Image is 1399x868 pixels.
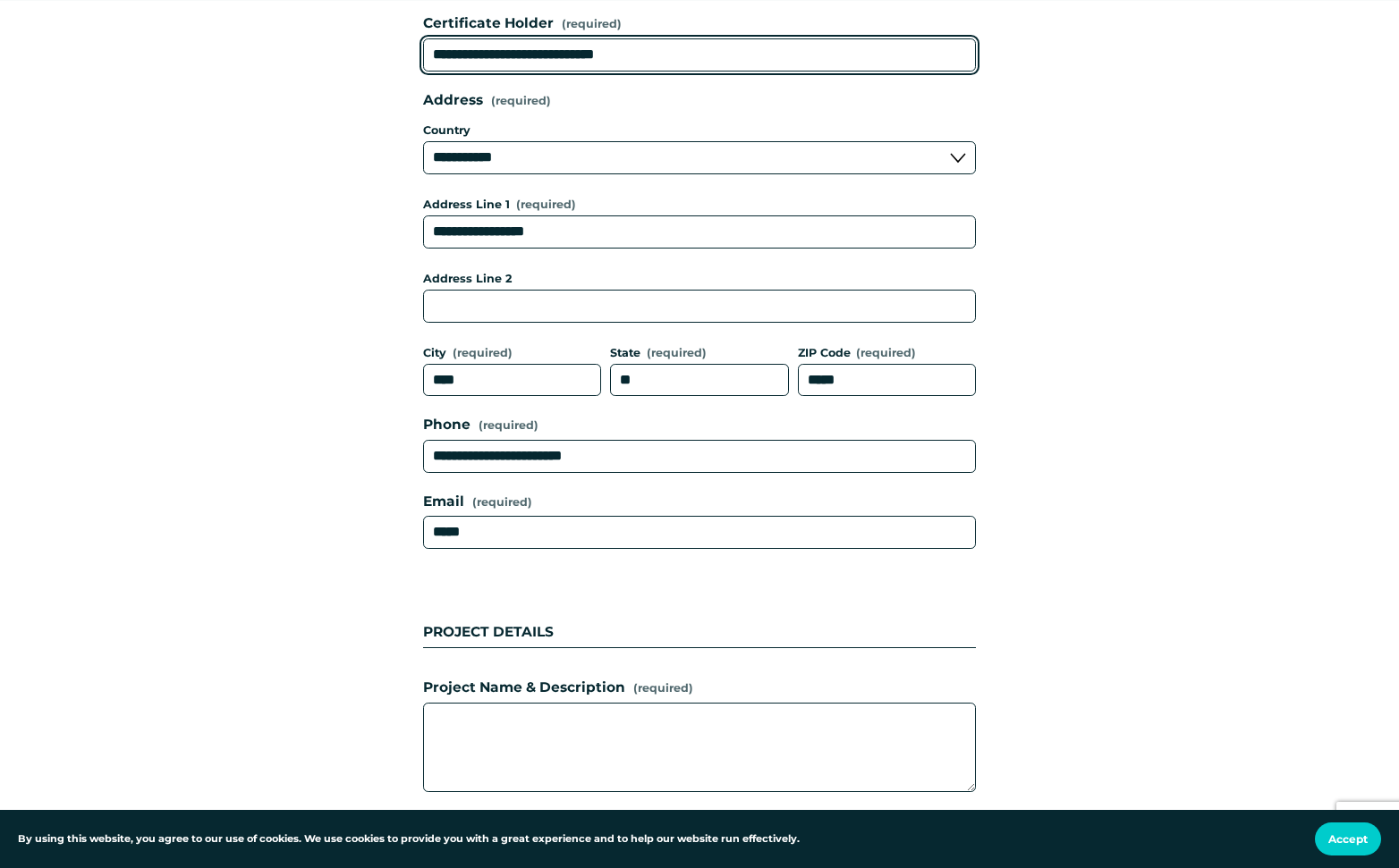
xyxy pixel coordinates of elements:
span: (required) [491,96,551,107]
div: State [610,344,788,364]
div: PROJECT DETAILS [423,577,975,647]
span: Phone [423,414,471,436]
input: Address Line 1 [423,215,975,249]
div: City [423,344,601,364]
span: (required) [633,679,693,697]
div: Address Line 1 [423,196,975,215]
span: (required) [479,420,538,432]
div: ZIP Code [798,344,976,364]
input: ZIP Code [798,364,976,397]
span: (required) [516,199,576,211]
span: (required) [472,493,532,511]
span: Project Name & Description [423,677,625,699]
div: Country [423,118,975,141]
span: Accept [1328,832,1368,846]
span: Email [423,491,464,513]
input: City [423,364,601,397]
select: Country [423,141,975,174]
span: Certificate Holder [423,13,554,35]
input: Address Line 2 [423,290,975,323]
button: Accept [1315,822,1381,855]
span: (required) [453,348,513,359]
p: By using this website, you agree to our use of cookies. We use cookies to provide you with a grea... [18,831,800,847]
input: State [610,364,788,397]
span: Address [423,89,483,112]
span: (required) [647,348,707,359]
div: Address Line 2 [423,270,975,290]
span: (required) [562,15,622,33]
span: (required) [856,348,916,359]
